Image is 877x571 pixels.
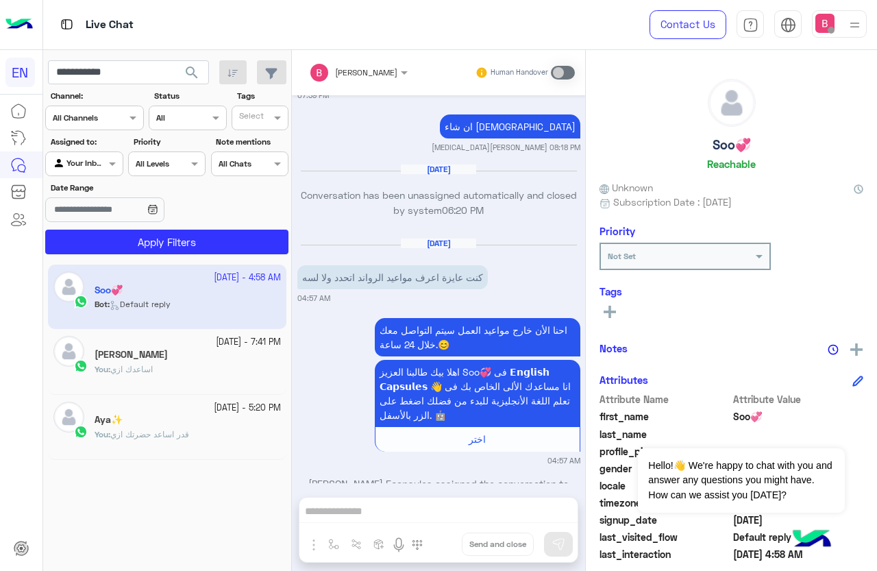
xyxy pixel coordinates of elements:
p: Conversation has been unassigned automatically and closed by system [297,188,580,217]
label: Date Range [51,182,204,194]
small: 04:57 AM [547,455,580,466]
b: : [95,429,110,439]
a: Contact Us [650,10,726,39]
img: WhatsApp [74,425,88,439]
span: timezone [600,496,730,510]
img: tab [743,17,758,33]
h5: Soo💞 [713,137,751,153]
img: WhatsApp [74,359,88,373]
p: 2/8/2025, 8:18 PM [440,114,580,138]
img: defaultAdmin.png [53,402,84,433]
div: EN [5,58,35,87]
span: قدر اساعد حضرتك ازي [110,429,189,439]
img: userImage [815,14,835,33]
span: [PERSON_NAME] [335,67,397,77]
label: Priority [134,136,204,148]
span: Attribute Value [733,392,864,406]
h6: [DATE] [401,239,476,248]
span: gender [600,461,730,476]
label: Status [154,90,225,102]
small: 07:39 PM [297,90,329,101]
span: اساعدك ازي [110,364,153,374]
span: Unknown [600,180,653,195]
span: search [184,64,200,81]
small: [MEDICAL_DATA][PERSON_NAME] 08:18 PM [432,142,580,153]
small: 04:57 AM [297,293,330,304]
p: 17/8/2025, 4:57 AM [375,318,580,356]
small: [DATE] - 5:20 PM [214,402,281,415]
p: Live Chat [86,16,134,34]
span: Soo💞 [733,409,864,424]
img: hulul-logo.png [788,516,836,564]
span: Default reply [733,530,864,544]
img: Logo [5,10,33,39]
span: first_name [600,409,730,424]
img: defaultAdmin.png [53,336,84,367]
h6: [DATE] [401,165,476,174]
img: add [850,343,863,356]
label: Tags [237,90,287,102]
span: 2025-08-17T01:58:01.226Z [733,547,864,561]
h5: Aya✨ [95,414,123,426]
span: You [95,364,108,374]
label: Channel: [51,90,143,102]
h5: Salma Ibraheem [95,349,168,361]
button: Apply Filters [45,230,288,254]
span: Attribute Name [600,392,730,406]
label: Assigned to: [51,136,121,148]
span: 06:20 PM [442,204,484,216]
span: Hello!👋 We're happy to chat with you and answer any questions you might have. How can we assist y... [638,448,844,513]
h6: Attributes [600,374,648,386]
p: [PERSON_NAME] Ecapsules assigned the conversation to [PERSON_NAME] [297,476,580,506]
p: 17/8/2025, 4:57 AM [375,360,580,427]
p: 17/8/2025, 4:57 AM [297,265,488,289]
img: notes [828,344,839,355]
span: profile_pic [600,444,730,459]
small: Human Handover [491,67,548,78]
h6: Tags [600,285,863,297]
small: [DATE] - 7:41 PM [216,336,281,349]
h6: Priority [600,225,635,237]
span: اختر [469,433,486,445]
h6: Notes [600,342,628,354]
b: : [95,364,110,374]
span: last_visited_flow [600,530,730,544]
img: defaultAdmin.png [708,80,755,126]
label: Note mentions [216,136,286,148]
button: Send and close [462,533,534,556]
span: signup_date [600,513,730,527]
span: Subscription Date : [DATE] [613,195,732,209]
img: tab [58,16,75,33]
span: last_name [600,427,730,441]
span: 2025-07-31T22:26:16.8Z [733,513,864,527]
button: search [175,60,209,90]
div: Select [237,110,264,125]
img: tab [780,17,796,33]
span: last_interaction [600,547,730,561]
a: tab [737,10,764,39]
b: Not Set [608,251,636,261]
span: locale [600,478,730,493]
span: You [95,429,108,439]
img: profile [846,16,863,34]
h6: Reachable [707,158,756,170]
